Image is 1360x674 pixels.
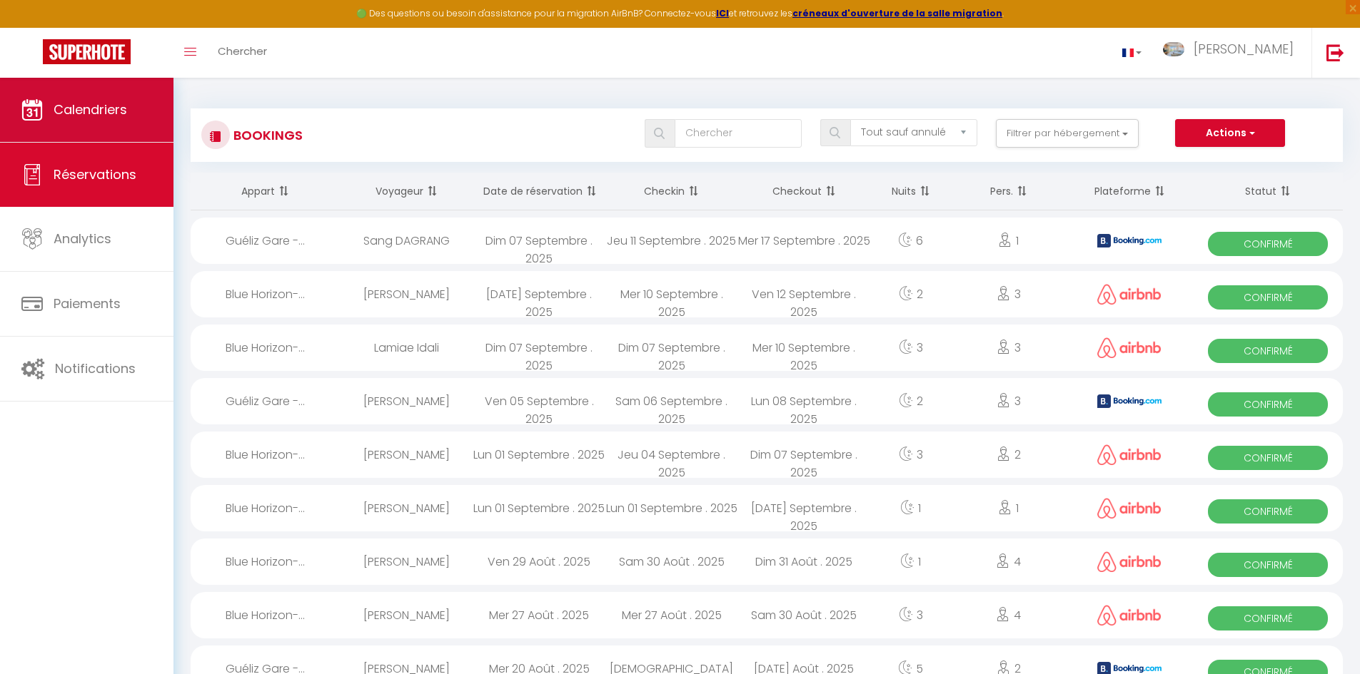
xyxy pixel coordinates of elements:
[951,173,1066,210] th: Sort by people
[207,28,278,78] a: Chercher
[1067,173,1194,210] th: Sort by channel
[54,295,121,312] span: Paiements
[218,44,267,58] span: Chercher
[54,230,111,247] span: Analytics
[54,101,127,118] span: Calendriers
[605,173,738,210] th: Sort by checkin
[1326,44,1344,61] img: logout
[1175,119,1285,148] button: Actions
[675,119,802,148] input: Chercher
[341,173,473,210] th: Sort by guest
[54,165,136,183] span: Réservations
[792,7,1002,19] a: créneaux d'ouverture de la salle migration
[230,119,303,151] h3: Bookings
[738,173,871,210] th: Sort by checkout
[1194,40,1294,58] span: [PERSON_NAME]
[1163,42,1184,56] img: ...
[43,39,131,64] img: Super Booking
[1152,28,1311,78] a: ... [PERSON_NAME]
[473,173,605,210] th: Sort by booking date
[1193,173,1343,210] th: Sort by status
[191,173,341,210] th: Sort by rentals
[716,7,729,19] a: ICI
[55,359,136,377] span: Notifications
[870,173,951,210] th: Sort by nights
[996,119,1139,148] button: Filtrer par hébergement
